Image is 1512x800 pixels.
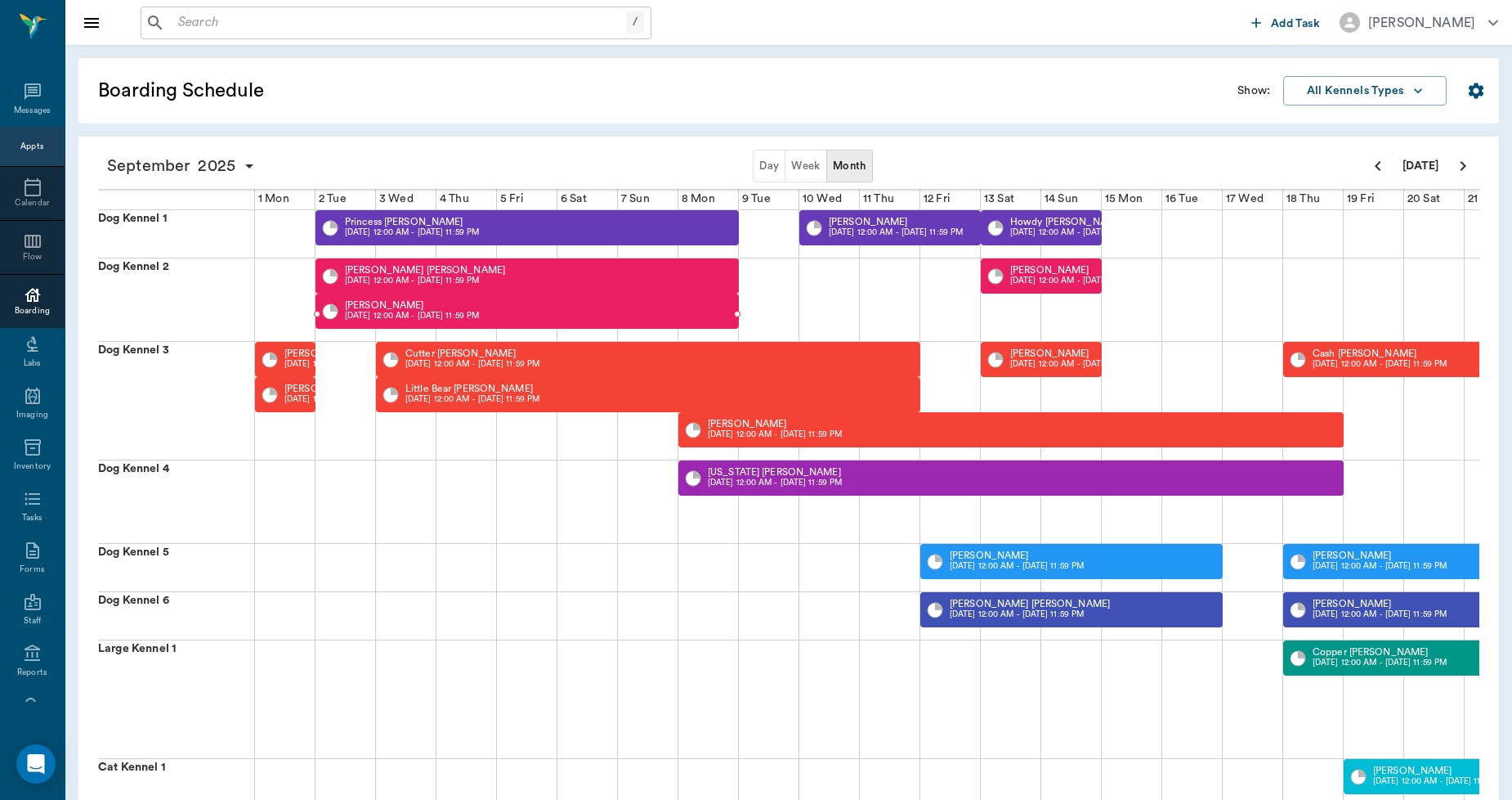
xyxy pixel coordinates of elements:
p: Howdy [PERSON_NAME] [1010,217,1144,227]
div: 14 Sun [1041,189,1081,209]
p: Copper [PERSON_NAME] [1313,647,1447,657]
div: Appts [20,141,43,153]
div: Imaging [16,409,48,421]
p: [PERSON_NAME] [1010,265,1144,275]
p: [DATE] 12:00 AM - [DATE] 11:59 PM [1010,275,1144,287]
p: [PERSON_NAME] [1010,348,1144,358]
p: [DATE] 12:00 AM - [DATE] 11:59 PM [1313,657,1447,669]
button: Day [753,150,785,182]
div: Forms [20,564,44,576]
button: Add Task [1245,7,1326,38]
p: [US_STATE] [PERSON_NAME] [708,467,842,477]
div: Dog Kennel 6 [98,592,254,640]
p: Princess [PERSON_NAME] [345,217,479,227]
p: [DATE] 12:00 AM - [DATE] 11:59 PM [950,609,1110,621]
p: [DATE] 12:00 AM - [DATE] 11:59 PM [345,275,505,287]
p: [DATE] 12:00 AM - [DATE] 11:59 PM [708,429,842,441]
p: [PERSON_NAME] [PERSON_NAME] [950,599,1110,609]
p: [PERSON_NAME] [1313,551,1447,560]
button: Month [826,150,873,182]
div: 11 Thu [860,189,897,209]
div: 17 Wed [1223,189,1267,209]
p: [DATE] 12:00 AM - [DATE] 11:59 PM [284,358,418,371]
div: Inventory [14,461,51,473]
p: Show: [1237,83,1270,99]
button: Next page [1447,150,1479,182]
p: [DATE] 12:00 AM - [DATE] 11:59 PM [950,560,1084,573]
p: [DATE] 12:00 AM - [DATE] 11:59 PM [284,393,418,406]
span: September [103,155,194,178]
div: Dog Kennel 4 [98,461,254,543]
button: Week [785,150,827,182]
div: 13 Sat [981,189,1018,209]
p: [PERSON_NAME] [829,217,963,227]
p: [PERSON_NAME] [1313,599,1447,609]
p: [PERSON_NAME] [950,551,1084,560]
button: Previous page [1362,150,1394,182]
div: 15 Mon [1102,189,1146,209]
div: Dog Kennel 2 [98,258,254,341]
div: / [626,11,644,34]
div: Dog Kennel 1 [98,210,254,258]
p: Little Bear [PERSON_NAME] [405,384,539,393]
p: [PERSON_NAME] [708,419,842,429]
p: [DATE] 12:00 AM - [DATE] 11:59 PM [1313,358,1447,371]
button: [PERSON_NAME] [1326,7,1511,38]
p: [PERSON_NAME] [284,348,418,358]
button: [DATE] [1394,150,1447,182]
button: All Kennels Types [1283,76,1447,106]
div: Labs [24,357,41,370]
div: Open Intercom Messenger [16,744,56,784]
div: 20 Sat [1404,189,1443,209]
p: Cutter [PERSON_NAME] [405,348,539,358]
button: September2025 [98,150,264,182]
p: [DATE] 12:00 AM - [DATE] 11:59 PM [1313,560,1447,573]
p: [DATE] 12:00 AM - [DATE] 11:59 PM [345,310,479,322]
p: Cash [PERSON_NAME] [1313,348,1447,358]
p: [DATE] 12:00 AM - [DATE] 11:59 PM [1373,775,1507,788]
p: [DATE] 12:00 AM - [DATE] 11:59 PM [829,227,963,239]
div: 12 Fri [920,189,954,209]
span: 2025 [194,155,239,178]
div: 6 Sat [557,189,590,209]
div: [PERSON_NAME] [1368,13,1475,33]
div: Large Kennel 1 [98,640,254,758]
p: [PERSON_NAME] [1373,766,1507,775]
p: [DATE] 12:00 AM - [DATE] 11:59 PM [1010,227,1144,239]
p: [PERSON_NAME] [PERSON_NAME] [345,265,505,275]
div: Reports [17,667,47,679]
div: Staff [24,615,41,627]
input: Search [172,11,626,34]
div: 2 Tue [315,189,350,209]
div: 16 Tue [1162,189,1201,209]
p: [PERSON_NAME] [284,384,418,393]
div: Dog Kennel 5 [98,544,254,591]
p: [DATE] 12:00 AM - [DATE] 11:59 PM [1313,609,1447,621]
p: [DATE] 12:00 AM - [DATE] 11:59 PM [345,227,479,239]
div: 4 Thu [436,189,472,209]
p: [PERSON_NAME] [345,300,479,310]
p: [DATE] 12:00 AM - [DATE] 11:59 PM [1010,358,1144,371]
div: 21 Sun [1465,189,1504,209]
div: Messages [14,105,51,117]
div: 5 Fri [497,189,527,209]
div: 19 Fri [1344,189,1378,209]
div: Tasks [22,512,42,524]
div: 3 Wed [376,189,417,209]
div: 9 Tue [739,189,774,209]
div: Dog Kennel 3 [98,342,254,460]
button: Close drawer [75,7,108,39]
div: 1 Mon [255,189,293,209]
div: 7 Sun [618,189,653,209]
h5: Boarding Schedule [98,78,527,104]
p: [DATE] 12:00 AM - [DATE] 11:59 PM [708,477,842,489]
div: 8 Mon [678,189,718,209]
p: [DATE] 12:00 AM - [DATE] 11:59 PM [405,358,539,371]
div: 18 Thu [1283,189,1323,209]
div: 10 Wed [799,189,845,209]
p: [DATE] 12:00 AM - [DATE] 11:59 PM [405,393,539,406]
